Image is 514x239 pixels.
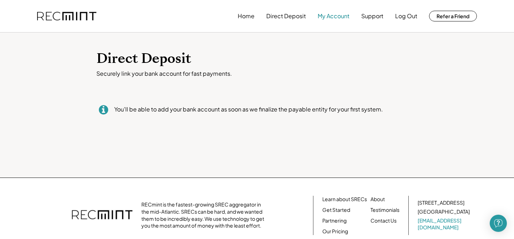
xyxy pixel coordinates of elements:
[318,9,349,23] button: My Account
[371,217,397,224] a: Contact Us
[418,199,464,206] div: [STREET_ADDRESS]
[429,11,477,21] button: Refer a Friend
[418,217,471,231] a: [EMAIL_ADDRESS][DOMAIN_NAME]
[490,215,507,232] div: Open Intercom Messenger
[141,201,268,229] div: RECmint is the fastest-growing SREC aggregator in the mid-Atlantic. SRECs can be hard, and we wan...
[114,105,383,113] div: You'll be able to add your bank account as soon as we finalize the payable entity for your first ...
[322,228,348,235] a: Our Pricing
[322,217,347,224] a: Partnering
[395,9,417,23] button: Log Out
[96,70,418,78] div: Securely link your bank account for fast payments.
[322,196,367,203] a: Learn about SRECs
[96,50,418,67] h1: Direct Deposit
[266,9,306,23] button: Direct Deposit
[371,196,385,203] a: About
[371,206,399,214] a: Testimonials
[238,9,255,23] button: Home
[322,206,350,214] a: Get Started
[361,9,383,23] button: Support
[418,208,470,215] div: [GEOGRAPHIC_DATA]
[37,12,96,21] img: recmint-logotype%403x.png
[72,203,132,228] img: recmint-logotype%403x.png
